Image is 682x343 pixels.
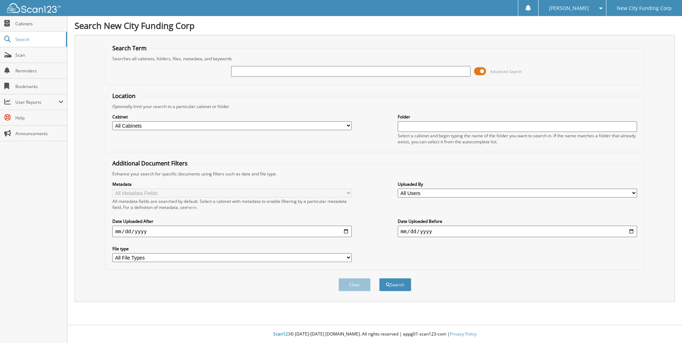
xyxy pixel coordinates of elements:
span: Bookmarks [15,83,63,89]
label: Uploaded By [398,181,637,187]
div: All metadata fields are searched by default. Select a cabinet with metadata to enable filtering b... [112,198,352,210]
a: here [187,204,197,210]
span: User Reports [15,99,58,105]
img: scan123-logo-white.svg [7,3,61,13]
span: [PERSON_NAME] [549,6,589,10]
legend: Location [109,92,139,100]
legend: Search Term [109,44,150,52]
button: Clear [339,278,371,291]
span: Advanced Search [490,69,522,74]
label: Metadata [112,181,352,187]
a: Privacy Policy [450,331,477,337]
div: Optionally limit your search to a particular cabinet or folder [109,103,641,109]
span: Scan [15,52,63,58]
span: Scan123 [273,331,290,337]
span: Help [15,115,63,121]
h1: Search New City Funding Corp [75,20,675,31]
button: Search [379,278,411,291]
label: Folder [398,114,637,120]
div: Select a cabinet and begin typing the name of the folder you want to search in. If the name match... [398,133,637,145]
div: © [DATE]-[DATE] [DOMAIN_NAME]. All rights reserved | appg01-scan123-com | [67,326,682,343]
legend: Additional Document Filters [109,159,191,167]
span: Announcements [15,130,63,137]
label: Date Uploaded Before [398,218,637,224]
input: start [112,226,352,237]
label: File type [112,246,352,252]
label: Cabinet [112,114,352,120]
input: end [398,226,637,237]
span: New City Funding Corp [617,6,672,10]
span: Cabinets [15,21,63,27]
div: Enhance your search for specific documents using filters such as date and file type. [109,171,641,177]
span: Reminders [15,68,63,74]
label: Date Uploaded After [112,218,352,224]
div: Searches all cabinets, folders, files, metadata, and keywords [109,56,641,62]
span: Search [15,36,62,42]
